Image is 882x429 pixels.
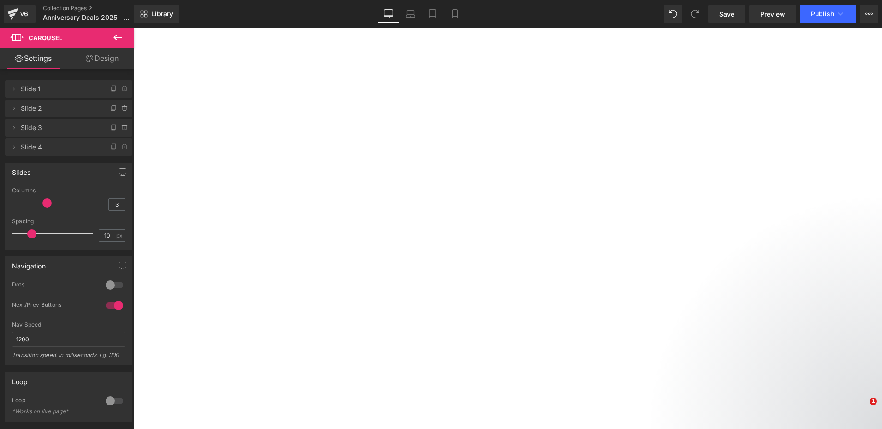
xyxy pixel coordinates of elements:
[760,9,785,19] span: Preview
[399,5,422,23] a: Laptop
[43,5,149,12] a: Collection Pages
[21,100,98,117] span: Slide 2
[12,373,28,386] div: Loop
[29,34,62,42] span: Carousel
[21,138,98,156] span: Slide 4
[134,5,179,23] a: New Library
[12,218,125,225] div: Spacing
[43,14,131,21] span: Anniversary Deals 2025 - [PERSON_NAME]
[69,48,136,69] a: Design
[12,408,95,415] div: *Works on live page*
[870,398,877,405] span: 1
[18,8,30,20] div: v6
[12,257,46,270] div: Navigation
[12,281,96,291] div: Dots
[686,5,704,23] button: Redo
[21,80,98,98] span: Slide 1
[719,9,734,19] span: Save
[116,232,124,238] span: px
[12,301,96,311] div: Next/Prev Buttons
[422,5,444,23] a: Tablet
[12,397,96,406] div: Loop
[800,5,856,23] button: Publish
[4,5,36,23] a: v6
[377,5,399,23] a: Desktop
[12,163,30,176] div: Slides
[21,119,98,137] span: Slide 3
[12,352,125,365] div: Transition speed. in miliseconds. Eg: 300
[851,398,873,420] iframe: Intercom live chat
[664,5,682,23] button: Undo
[444,5,466,23] a: Mobile
[12,187,125,194] div: Columns
[151,10,173,18] span: Library
[749,5,796,23] a: Preview
[12,322,125,328] div: Nav Speed
[811,10,834,18] span: Publish
[860,5,878,23] button: More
